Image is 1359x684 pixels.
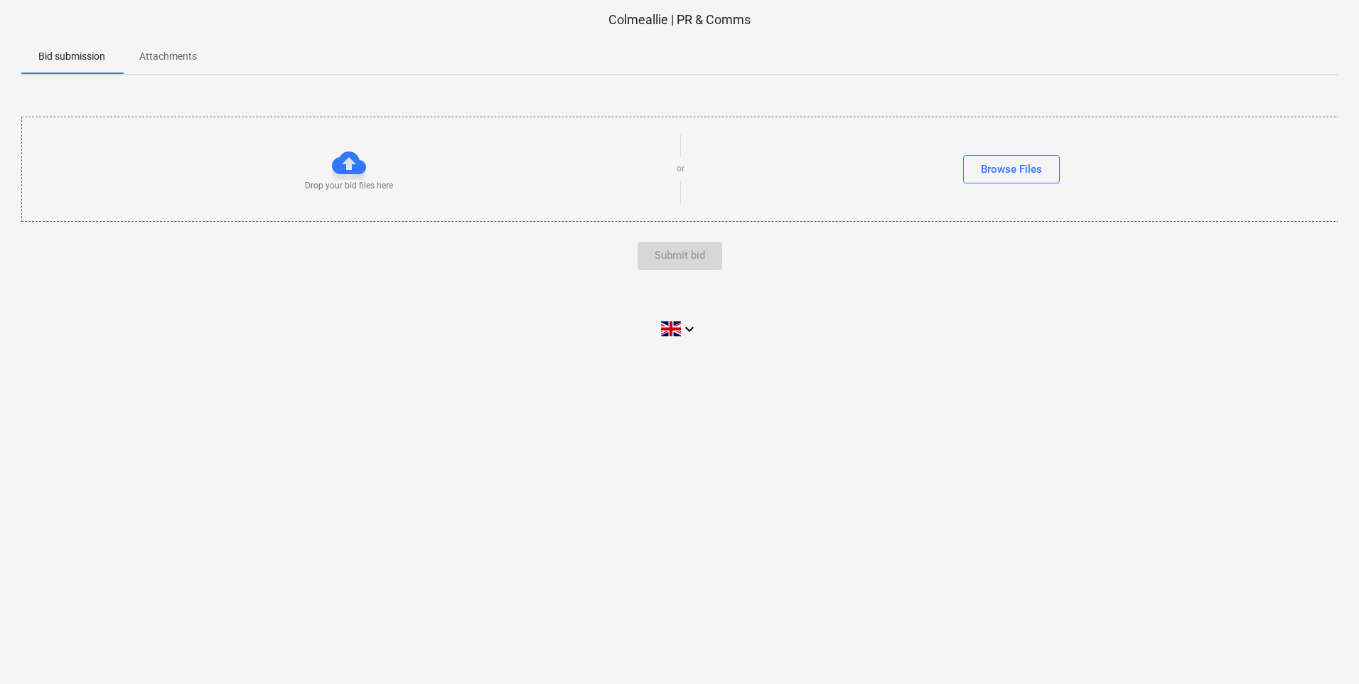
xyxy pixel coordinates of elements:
[139,49,197,64] p: Attachments
[21,11,1338,28] p: Colmeallie | PR & Comms
[681,321,698,338] i: keyboard_arrow_down
[981,160,1042,178] div: Browse Files
[677,163,684,175] p: or
[305,180,393,192] p: Drop your bid files here
[38,49,105,64] p: Bid submission
[21,117,1339,221] div: Drop your bid files hereorBrowse Files
[963,155,1060,183] button: Browse Files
